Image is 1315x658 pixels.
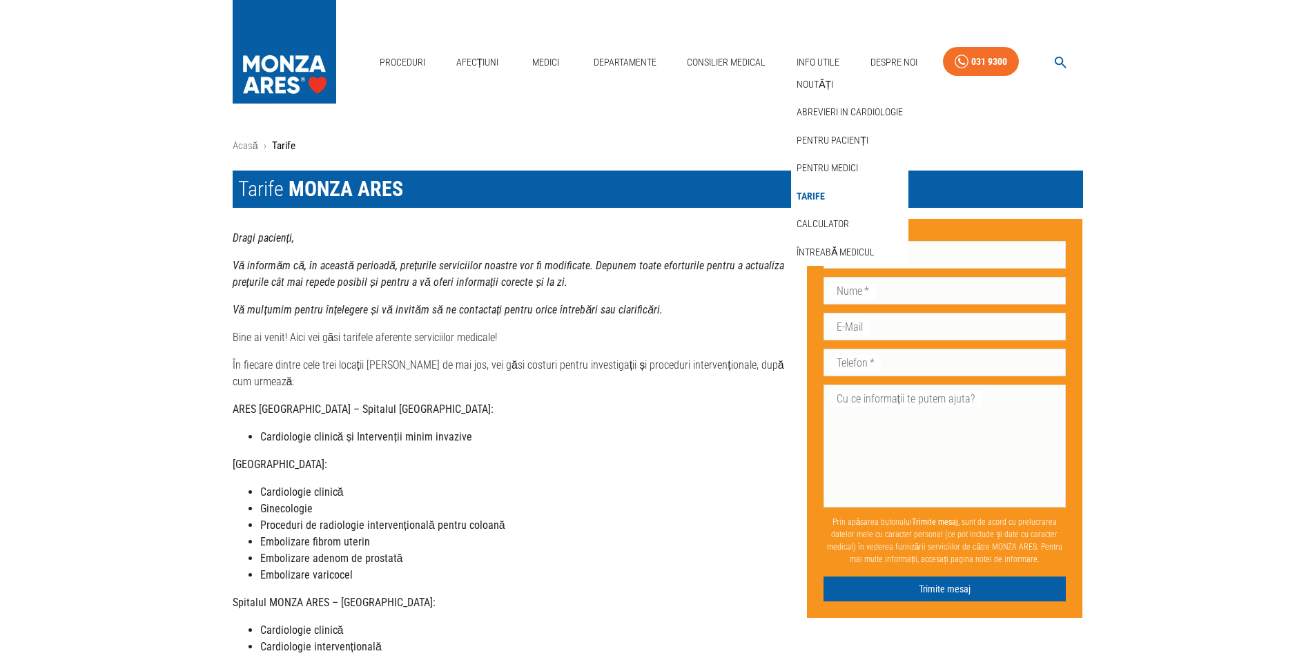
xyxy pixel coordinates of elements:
a: Noutăți [794,73,836,96]
strong: Spitalul MONZA ARES – [GEOGRAPHIC_DATA]: [233,596,436,609]
button: Trimite mesaj [824,577,1066,602]
a: Calculator [794,213,852,235]
a: Info Utile [791,48,845,77]
strong: Cardiologie clinică [260,485,344,499]
a: Consilier Medical [681,48,771,77]
strong: Cardiologie clinică [260,623,344,637]
strong: Cardiologie clinică și Intervenții minim invazive [260,430,472,443]
a: Despre Noi [865,48,923,77]
h1: Tarife [233,171,1083,208]
strong: Embolizare fibrom uterin [260,535,370,548]
strong: Proceduri de radiologie intervențională pentru coloană [260,519,505,532]
div: Pentru pacienți [791,126,908,155]
p: Prin apăsarea butonului , sunt de acord cu prelucrarea datelor mele cu caracter personal (ce pot ... [824,510,1066,571]
a: Departamente [588,48,662,77]
div: Întreabă medicul [791,238,908,267]
li: › [264,138,266,154]
p: Tarife [272,138,295,154]
a: Acasă [233,139,258,152]
strong: [GEOGRAPHIC_DATA]: [233,458,327,471]
strong: Embolizare varicocel [260,568,353,581]
strong: Ginecologie [260,502,313,515]
nav: secondary mailbox folders [791,70,908,267]
a: Pentru medici [794,157,861,180]
strong: Dragi pacienți, [233,231,294,244]
div: 031 9300 [971,53,1007,70]
strong: Vă mulțumim pentru înțelegere și vă invităm să ne contactați pentru orice întrebări sau clarificări. [233,303,663,316]
nav: breadcrumb [233,138,1083,154]
div: Calculator [791,210,908,238]
a: Afecțiuni [451,48,505,77]
strong: Embolizare adenom de prostată [260,552,403,565]
a: 031 9300 [943,47,1019,77]
a: Întreabă medicul [794,241,877,264]
p: În fiecare dintre cele trei locații [PERSON_NAME] de mai jos, vei găsi costuri pentru investigați... [233,357,796,390]
strong: ARES [GEOGRAPHIC_DATA] – Spitalul [GEOGRAPHIC_DATA]: [233,403,494,416]
a: Abrevieri in cardiologie [794,101,906,124]
div: Abrevieri in cardiologie [791,98,908,126]
strong: Cardiologie intervențională [260,640,382,653]
strong: Vă informăm că, în această perioadă, prețurile serviciilor noastre vor fi modificate. Depunem toa... [233,259,785,289]
b: Trimite mesaj [912,517,958,527]
div: Noutăți [791,70,908,99]
span: MONZA ARES [289,177,403,201]
a: Tarife [794,185,828,208]
a: Proceduri [374,48,431,77]
div: Tarife [791,182,908,211]
p: Bine ai venit! Aici vei găsi tarifele aferente serviciilor medicale! [233,329,796,346]
a: Pentru pacienți [794,129,871,152]
a: Medici [524,48,568,77]
div: Pentru medici [791,154,908,182]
